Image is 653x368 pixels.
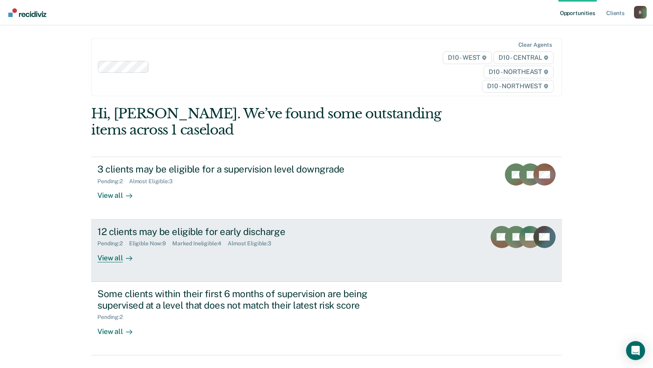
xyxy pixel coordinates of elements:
div: Hi, [PERSON_NAME]. We’ve found some outstanding items across 1 caseload [91,106,468,138]
div: Almost Eligible : 3 [228,240,278,247]
div: Eligible Now : 9 [129,240,172,247]
div: Marked Ineligible : 4 [172,240,228,247]
button: Profile dropdown button [634,6,647,19]
div: Pending : 2 [97,314,129,321]
a: 3 clients may be eligible for a supervision level downgradePending:2Almost Eligible:3View all [91,157,562,219]
div: B [634,6,647,19]
div: Some clients within their first 6 months of supervision are being supervised at a level that does... [97,288,375,311]
img: Recidiviz [8,8,46,17]
span: D10 - WEST [443,51,492,64]
span: D10 - NORTHWEST [482,80,553,93]
a: 12 clients may be eligible for early dischargePending:2Eligible Now:9Marked Ineligible:4Almost El... [91,220,562,282]
span: D10 - NORTHEAST [484,66,553,78]
div: Clear agents [518,42,552,48]
div: Pending : 2 [97,240,129,247]
div: View all [97,247,142,262]
div: Almost Eligible : 3 [129,178,179,185]
div: Open Intercom Messenger [626,341,645,360]
div: View all [97,321,142,336]
span: D10 - CENTRAL [493,51,554,64]
div: 3 clients may be eligible for a supervision level downgrade [97,163,375,175]
div: View all [97,185,142,200]
a: Some clients within their first 6 months of supervision are being supervised at a level that does... [91,282,562,355]
div: 12 clients may be eligible for early discharge [97,226,375,237]
div: Pending : 2 [97,178,129,185]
